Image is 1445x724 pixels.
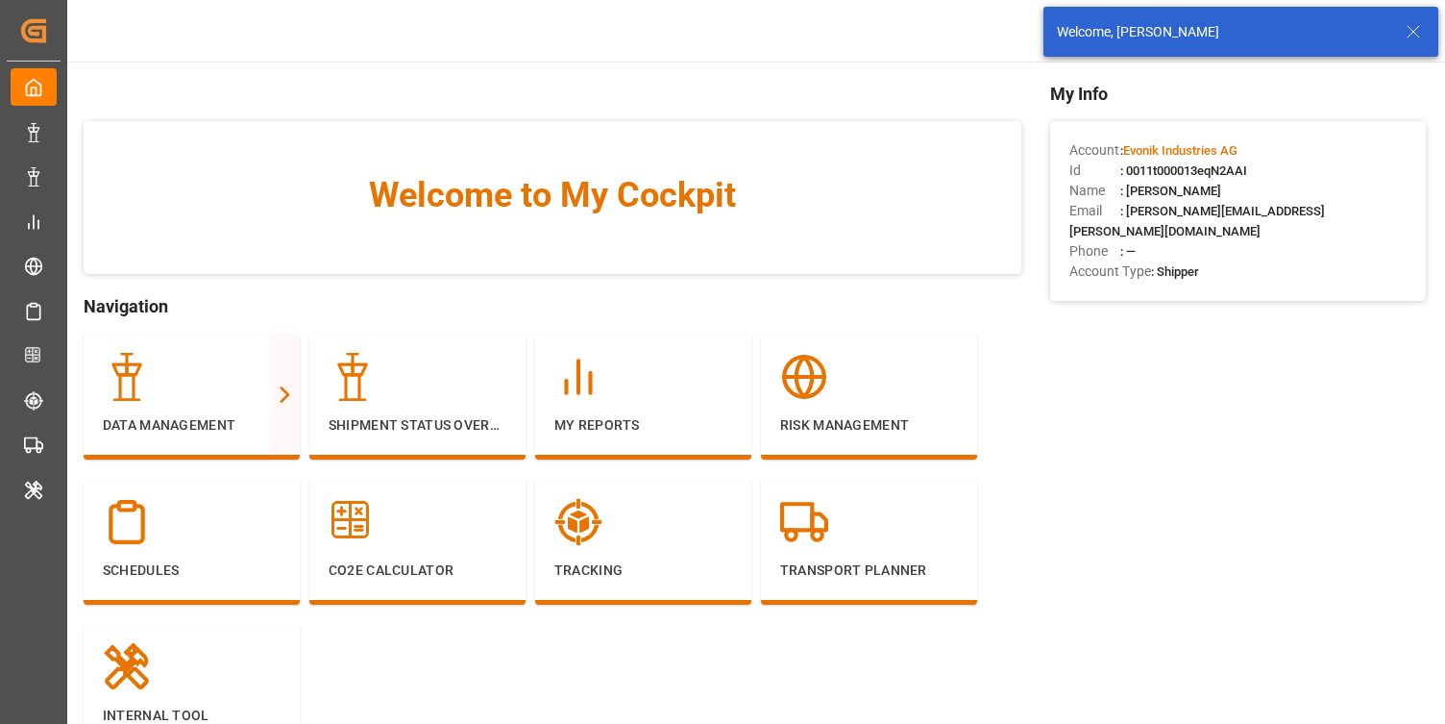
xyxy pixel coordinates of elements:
span: Welcome to My Cockpit [122,169,984,221]
span: Name [1069,181,1120,201]
p: Data Management [103,415,281,436]
p: My Reports [554,415,732,436]
span: : 0011t000013eqN2AAI [1120,163,1247,178]
span: Account Type [1069,262,1151,282]
span: : [1120,143,1237,158]
p: Tracking [554,561,732,581]
p: Shipment Status Overview [329,415,506,436]
span: : — [1120,244,1136,259]
span: Account [1069,140,1120,161]
p: Risk Management [780,415,958,436]
span: : Shipper [1151,264,1199,279]
span: Id [1069,161,1120,181]
span: Evonik Industries AG [1123,143,1237,158]
p: Transport Planner [780,561,958,581]
p: Schedules [103,561,281,581]
span: : [PERSON_NAME] [1120,184,1221,198]
span: Email [1069,201,1120,221]
span: My Info [1050,81,1426,107]
span: : [PERSON_NAME][EMAIL_ADDRESS][PERSON_NAME][DOMAIN_NAME] [1069,204,1325,238]
div: Welcome, [PERSON_NAME] [1057,22,1387,42]
span: Phone [1069,241,1120,262]
p: CO2e Calculator [329,561,506,581]
span: Navigation [84,293,1022,319]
